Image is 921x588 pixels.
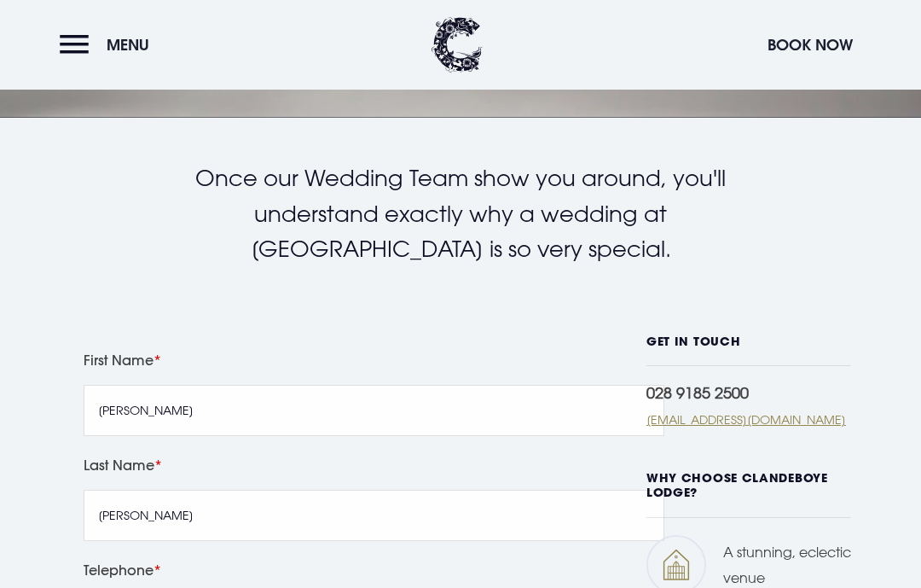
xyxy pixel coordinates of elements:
img: Clandeboye Lodge [432,17,483,73]
span: Menu [107,35,149,55]
a: [EMAIL_ADDRESS][DOMAIN_NAME] [646,410,849,428]
div: 028 9185 2500 [646,383,851,402]
img: Wedding venue icon [663,549,690,580]
button: Book Now [759,26,861,63]
p: Once our Wedding Team show you around, you'll understand exactly why a wedding at [GEOGRAPHIC_DAT... [171,160,750,267]
h6: GET IN TOUCH [646,335,851,367]
h6: WHY CHOOSE CLANDEBOYE LODGE? [646,471,851,518]
label: Last Name [84,453,664,477]
label: First Name [84,348,664,372]
label: Telephone [84,558,664,582]
button: Menu [60,26,158,63]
